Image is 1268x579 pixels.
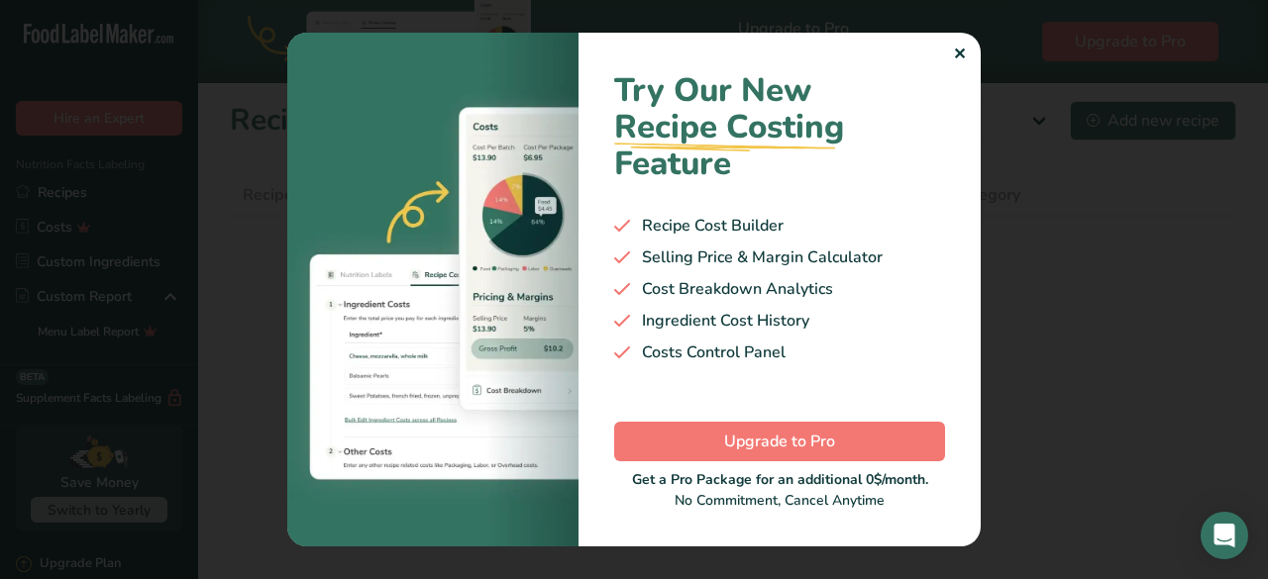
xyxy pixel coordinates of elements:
[724,430,835,453] span: Upgrade to Pro
[614,469,945,511] div: No Commitment, Cancel Anytime
[614,72,945,182] h1: Try Our New Feature
[614,214,945,238] div: Recipe Cost Builder
[614,105,844,149] span: Recipe Costing
[614,277,945,301] div: Cost Breakdown Analytics
[614,309,945,333] div: Ingredient Cost History
[614,422,945,461] button: Upgrade to Pro
[614,340,945,364] div: Costs Control Panel
[1201,512,1248,559] div: Open Intercom Messenger
[287,33,579,545] img: costing-image-1.bb94421.webp
[614,469,945,490] div: Get a Pro Package for an additional 0$/month.
[614,245,945,269] div: Selling Price & Margin Calculator
[953,43,966,66] div: ✕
